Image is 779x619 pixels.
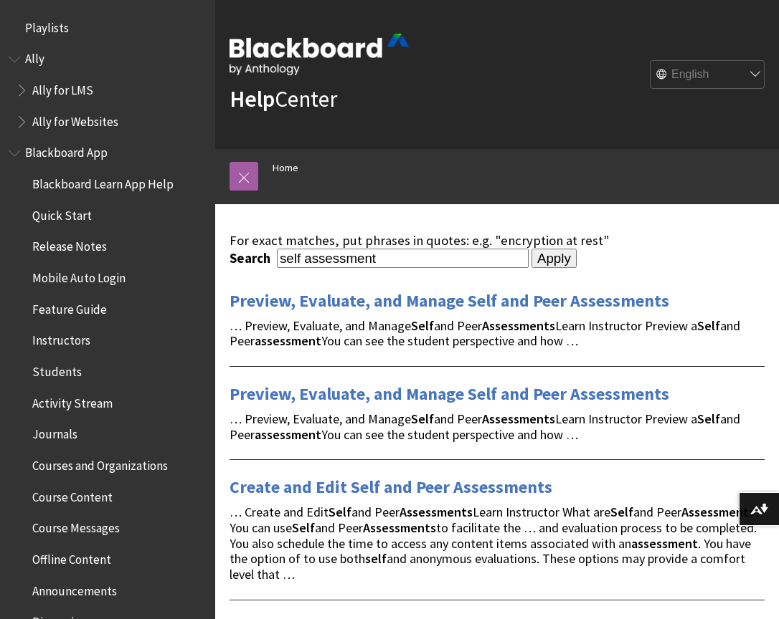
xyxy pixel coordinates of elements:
span: Blackboard App [25,141,108,160]
strong: Assessments [482,317,555,334]
span: Activity Stream [32,391,113,411]
span: Courses and Organizations [32,454,168,473]
span: … Preview, Evaluate, and Manage and Peer Learn Instructor Preview a and Peer You can see the stud... [230,411,740,443]
strong: Assessments [400,504,473,520]
span: Mobile Auto Login [32,266,126,285]
strong: Self [329,504,351,520]
strong: Assessments [681,504,755,520]
span: Instructors [32,329,90,348]
nav: Book outline for Playlists [9,16,207,40]
span: Students [32,360,82,379]
span: Blackboard Learn App Help [32,172,174,191]
strong: Self [697,411,720,427]
nav: Book outline for Anthology Ally Help [9,47,207,134]
strong: Self [411,317,434,334]
strong: self [365,550,387,567]
span: Course Content [32,485,113,504]
span: Ally for Websites [32,110,118,129]
strong: assessment [255,426,321,443]
div: For exact matches, put phrases in quotes: e.g. "encryption at rest" [230,233,765,249]
a: Home [273,159,298,177]
strong: Help [230,85,275,113]
span: Quick Start [32,203,92,223]
strong: Self [411,411,434,427]
span: Ally for LMS [32,78,93,97]
strong: Self [610,504,633,520]
span: Ally [25,47,44,67]
span: Offline Content [32,547,111,567]
span: Announcements [32,579,117,598]
span: Playlists [25,16,69,35]
label: Search [230,250,274,267]
select: Site Language Selector [651,60,765,89]
a: Create and Edit Self and Peer Assessments [230,476,552,499]
span: … Create and Edit and Peer Learn Instructor What are and Peer ? You can use and Peer to facilitat... [230,504,760,582]
strong: assessment [631,535,698,552]
strong: assessment [255,332,321,349]
a: HelpCenter [230,85,337,113]
a: Preview, Evaluate, and Manage Self and Peer Assessments [230,383,669,406]
span: … Preview, Evaluate, and Manage and Peer Learn Instructor Preview a and Peer You can see the stud... [230,317,740,350]
strong: Assessments [482,411,555,427]
strong: Self [697,317,720,334]
img: Blackboard by Anthology [230,34,409,75]
span: Journals [32,423,77,442]
span: Feature Guide [32,297,107,317]
span: Course Messages [32,517,120,536]
input: Apply [532,249,577,269]
strong: Self [292,519,315,536]
span: Release Notes [32,235,107,254]
strong: Assessments [363,519,436,536]
a: Preview, Evaluate, and Manage Self and Peer Assessments [230,289,669,312]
